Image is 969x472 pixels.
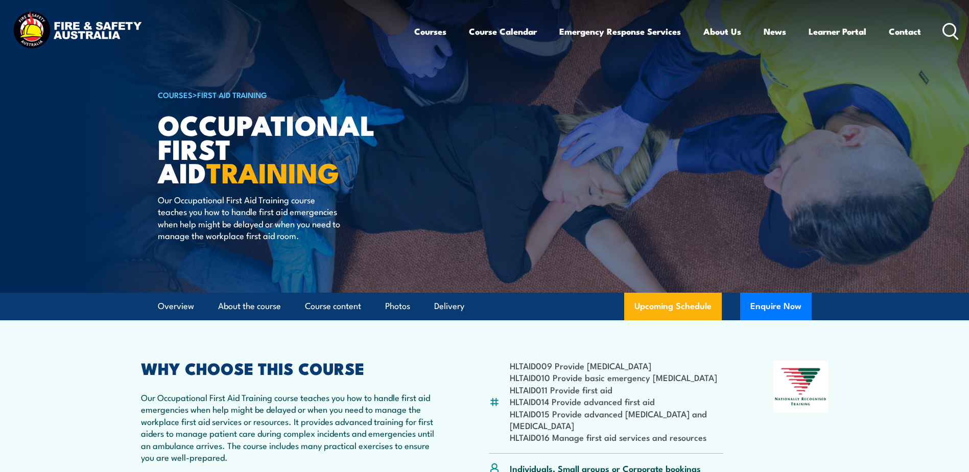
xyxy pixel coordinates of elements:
li: HLTAID015 Provide advanced [MEDICAL_DATA] and [MEDICAL_DATA] [510,408,724,432]
h2: WHY CHOOSE THIS COURSE [141,361,439,375]
h1: Occupational First Aid [158,112,410,184]
li: HLTAID014 Provide advanced first aid [510,395,724,407]
a: Courses [414,18,446,45]
a: Delivery [434,293,464,320]
a: Overview [158,293,194,320]
li: HLTAID009 Provide [MEDICAL_DATA] [510,360,724,371]
a: Emergency Response Services [559,18,681,45]
a: Learner Portal [809,18,866,45]
a: About Us [703,18,741,45]
a: First Aid Training [197,89,267,100]
li: HLTAID010 Provide basic emergency [MEDICAL_DATA] [510,371,724,383]
strong: TRAINING [206,150,339,193]
img: Nationally Recognised Training logo. [773,361,829,413]
a: About the course [218,293,281,320]
a: Course content [305,293,361,320]
a: Upcoming Schedule [624,293,722,320]
button: Enquire Now [740,293,812,320]
li: HLTAID011 Provide first aid [510,384,724,395]
a: Photos [385,293,410,320]
a: News [764,18,786,45]
a: Contact [889,18,921,45]
li: HLTAID016 Manage first aid services and resources [510,431,724,443]
p: Our Occupational First Aid Training course teaches you how to handle first aid emergencies when h... [141,391,439,463]
h6: > [158,88,410,101]
p: Our Occupational First Aid Training course teaches you how to handle first aid emergencies when h... [158,194,344,242]
a: Course Calendar [469,18,537,45]
a: COURSES [158,89,193,100]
